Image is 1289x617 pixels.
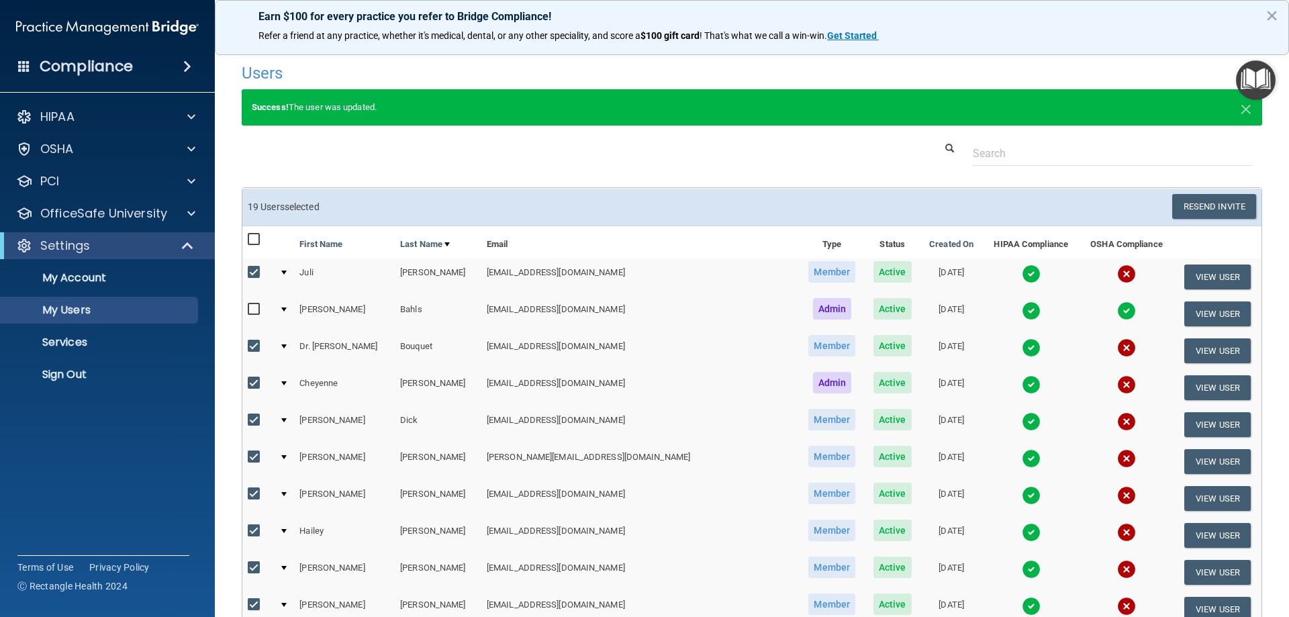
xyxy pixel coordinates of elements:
[808,594,855,615] span: Member
[873,483,912,504] span: Active
[1022,486,1041,505] img: tick.e7d51cea.svg
[1236,60,1276,100] button: Open Resource Center
[865,226,920,258] th: Status
[258,30,640,41] span: Refer a friend at any practice, whether it's medical, dental, or any other speciality, and score a
[40,57,133,76] h4: Compliance
[395,369,481,406] td: [PERSON_NAME]
[16,238,195,254] a: Settings
[481,554,800,591] td: [EMAIL_ADDRESS][DOMAIN_NAME]
[481,517,800,554] td: [EMAIL_ADDRESS][DOMAIN_NAME]
[280,201,285,212] span: s
[808,520,855,541] span: Member
[808,261,855,283] span: Member
[299,236,342,252] a: First Name
[813,372,852,393] span: Admin
[1240,94,1252,121] span: ×
[1117,597,1136,616] img: cross.ca9f0e7f.svg
[873,335,912,357] span: Active
[481,369,800,406] td: [EMAIL_ADDRESS][DOMAIN_NAME]
[395,480,481,517] td: [PERSON_NAME]
[1117,449,1136,468] img: cross.ca9f0e7f.svg
[294,480,395,517] td: [PERSON_NAME]
[294,332,395,369] td: Dr. [PERSON_NAME]
[920,480,983,517] td: [DATE]
[1080,226,1174,258] th: OSHA Compliance
[1266,5,1278,26] button: Close
[16,109,195,125] a: HIPAA
[929,236,973,252] a: Created On
[9,271,192,285] p: My Account
[808,483,855,504] span: Member
[395,332,481,369] td: Bouquet
[1172,194,1256,219] button: Resend Invite
[294,443,395,480] td: [PERSON_NAME]
[1057,522,1273,575] iframe: Drift Widget Chat Controller
[9,368,192,381] p: Sign Out
[873,520,912,541] span: Active
[1117,486,1136,505] img: cross.ca9f0e7f.svg
[827,30,877,41] strong: Get Started
[1184,412,1251,437] button: View User
[89,561,150,574] a: Privacy Policy
[481,480,800,517] td: [EMAIL_ADDRESS][DOMAIN_NAME]
[873,594,912,615] span: Active
[1022,523,1041,542] img: tick.e7d51cea.svg
[1022,412,1041,431] img: tick.e7d51cea.svg
[481,332,800,369] td: [EMAIL_ADDRESS][DOMAIN_NAME]
[294,258,395,295] td: Juli
[17,579,128,593] span: Ⓒ Rectangle Health 2024
[1117,301,1136,320] img: tick.e7d51cea.svg
[294,406,395,443] td: [PERSON_NAME]
[808,557,855,578] span: Member
[395,517,481,554] td: [PERSON_NAME]
[920,517,983,554] td: [DATE]
[873,372,912,393] span: Active
[40,109,75,125] p: HIPAA
[252,102,289,112] strong: Success!
[1184,375,1251,400] button: View User
[40,205,167,222] p: OfficeSafe University
[16,141,195,157] a: OSHA
[1117,265,1136,283] img: cross.ca9f0e7f.svg
[873,446,912,467] span: Active
[1022,375,1041,394] img: tick.e7d51cea.svg
[400,236,450,252] a: Last Name
[640,30,700,41] strong: $100 gift card
[920,258,983,295] td: [DATE]
[395,554,481,591] td: [PERSON_NAME]
[1117,375,1136,394] img: cross.ca9f0e7f.svg
[16,173,195,189] a: PCI
[481,443,800,480] td: [PERSON_NAME][EMAIL_ADDRESS][DOMAIN_NAME]
[920,295,983,332] td: [DATE]
[258,10,1245,23] p: Earn $100 for every practice you refer to Bridge Compliance!
[242,89,1262,126] div: The user was updated.
[248,202,742,212] h6: 19 User selected
[294,554,395,591] td: [PERSON_NAME]
[1022,597,1041,616] img: tick.e7d51cea.svg
[920,554,983,591] td: [DATE]
[1240,99,1252,115] button: Close
[1022,449,1041,468] img: tick.e7d51cea.svg
[808,446,855,467] span: Member
[395,258,481,295] td: [PERSON_NAME]
[1022,338,1041,357] img: tick.e7d51cea.svg
[481,258,800,295] td: [EMAIL_ADDRESS][DOMAIN_NAME]
[1184,449,1251,474] button: View User
[1184,338,1251,363] button: View User
[17,561,73,574] a: Terms of Use
[827,30,879,41] a: Get Started
[983,226,1080,258] th: HIPAA Compliance
[700,30,827,41] span: ! That's what we call a win-win.
[481,406,800,443] td: [EMAIL_ADDRESS][DOMAIN_NAME]
[873,261,912,283] span: Active
[1022,301,1041,320] img: tick.e7d51cea.svg
[808,335,855,357] span: Member
[9,336,192,349] p: Services
[920,443,983,480] td: [DATE]
[873,298,912,320] span: Active
[9,303,192,317] p: My Users
[1022,265,1041,283] img: tick.e7d51cea.svg
[481,295,800,332] td: [EMAIL_ADDRESS][DOMAIN_NAME]
[800,226,865,258] th: Type
[920,369,983,406] td: [DATE]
